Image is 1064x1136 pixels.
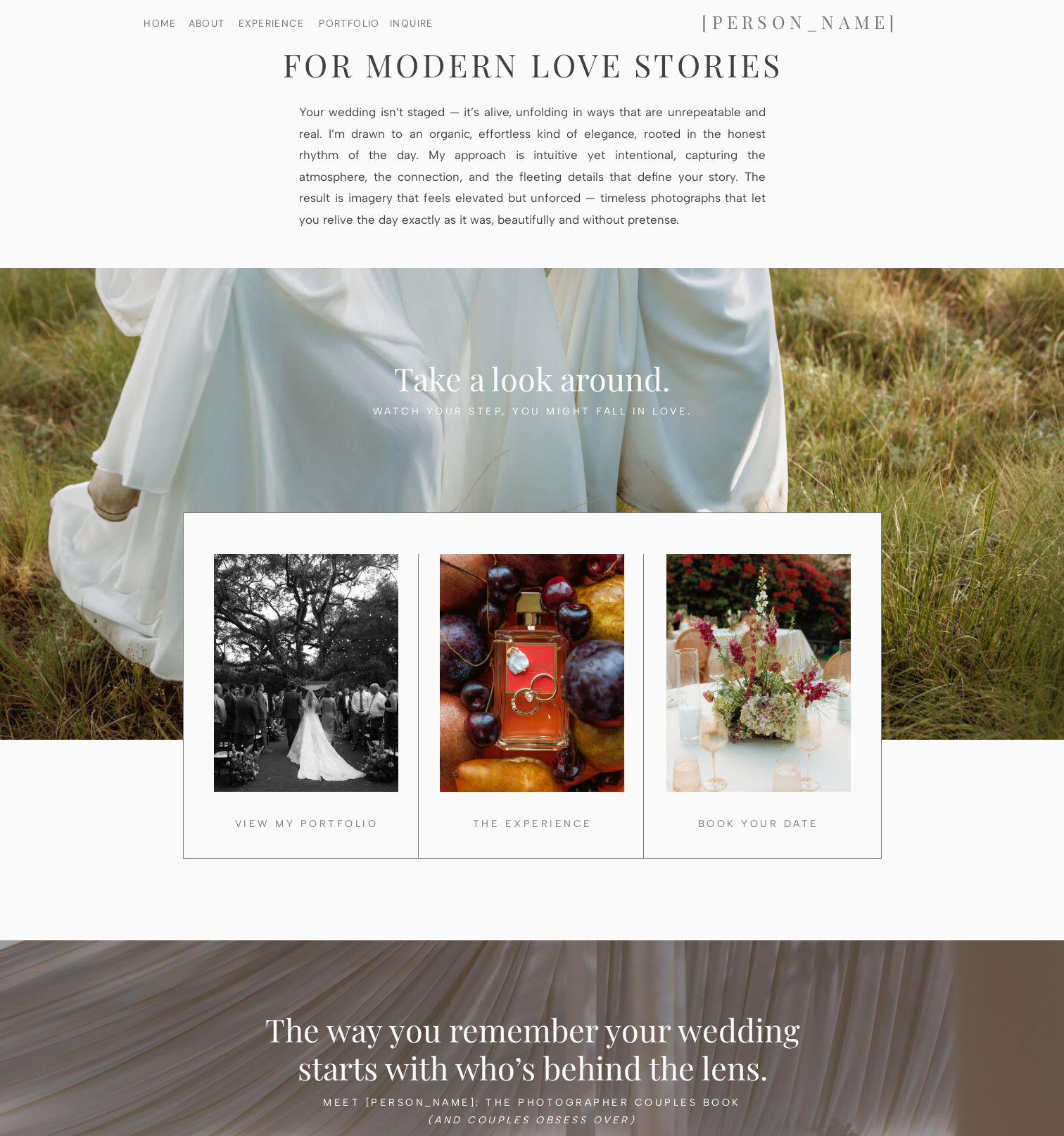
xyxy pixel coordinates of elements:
[226,1010,840,1094] h2: The way you remember your wedding starts with who’s behind the lens.
[311,1094,753,1116] h3: MEET [PERSON_NAME]: THE PHOTOGRAPHER COUPLES BOOK
[309,359,755,403] h2: Take a look around.
[359,403,706,416] h3: WATCH YOUR STEP, YOU MIGHT FALL IN LOVE.
[653,815,863,828] a: BOOK YOUR DATE
[299,101,766,227] p: Your wedding isn’t staged — it’s alive, unfolding in ways that are unrepeatable and real. I’m dra...
[201,815,412,828] a: VIEW MY PORTFOLIO
[428,1114,637,1126] i: (AND COUPLES OBSESS OVER)
[170,18,243,27] a: ABOUT
[427,815,638,828] a: THE EXPERIENCE
[313,18,386,27] a: PORTFOLIO
[659,11,942,34] a: [PERSON_NAME]
[235,18,308,27] a: EXPERIENCE
[124,18,196,27] a: HOME
[386,18,438,27] a: INQUIRE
